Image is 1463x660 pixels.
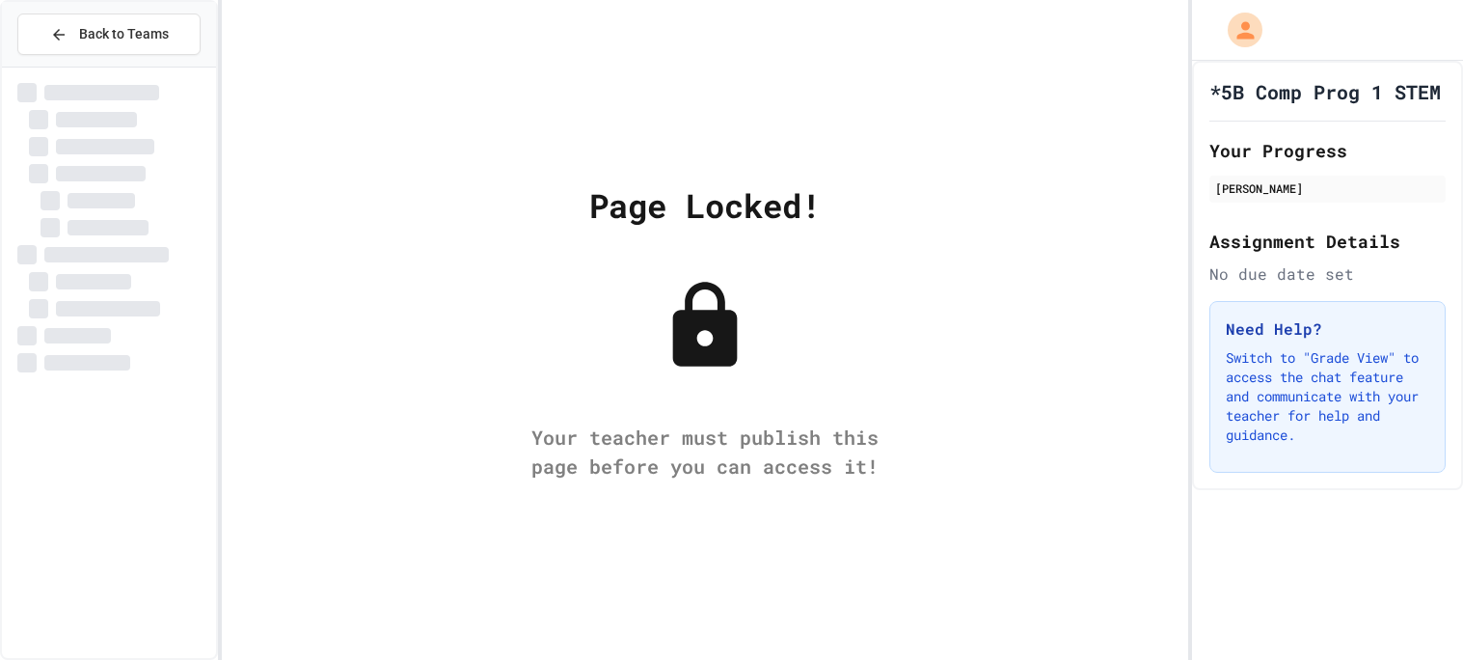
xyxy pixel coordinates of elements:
[1209,78,1441,105] h1: *5B Comp Prog 1 STEM
[17,14,201,55] button: Back to Teams
[1207,8,1267,52] div: My Account
[1226,348,1429,445] p: Switch to "Grade View" to access the chat feature and communicate with your teacher for help and ...
[1209,228,1446,255] h2: Assignment Details
[1209,137,1446,164] h2: Your Progress
[589,180,821,230] div: Page Locked!
[512,423,898,481] div: Your teacher must publish this page before you can access it!
[79,24,169,44] span: Back to Teams
[1215,179,1440,197] div: [PERSON_NAME]
[1226,317,1429,341] h3: Need Help?
[1209,262,1446,286] div: No due date set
